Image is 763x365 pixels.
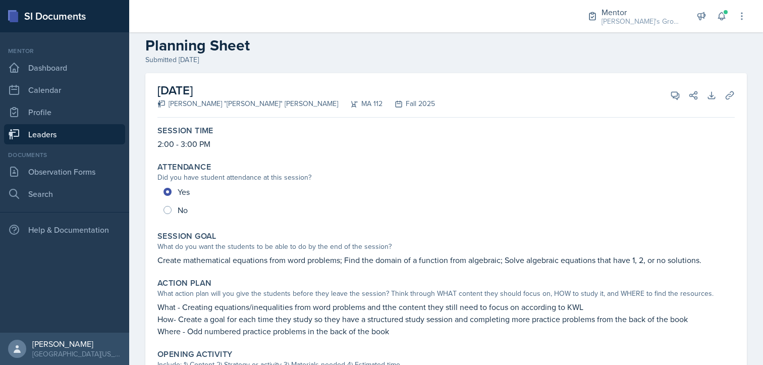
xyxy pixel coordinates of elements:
div: [PERSON_NAME] "[PERSON_NAME]" [PERSON_NAME] [157,98,338,109]
div: MA 112 [338,98,383,109]
p: Create mathematical equations from word problems; Find the domain of a function from algebraic; S... [157,254,735,266]
a: Profile [4,102,125,122]
p: Where - Odd numbered practice problems in the back of the book [157,325,735,337]
div: Fall 2025 [383,98,435,109]
p: 2:00 - 3:00 PM [157,138,735,150]
h2: [DATE] [157,81,435,99]
a: Observation Forms [4,162,125,182]
div: Submitted [DATE] [145,55,747,65]
div: [PERSON_NAME]'s Group / Fall 2025 [602,16,682,27]
div: What action plan will you give the students before they leave the session? Think through WHAT con... [157,288,735,299]
div: [PERSON_NAME] [32,339,121,349]
a: Calendar [4,80,125,100]
div: Help & Documentation [4,220,125,240]
label: Session Goal [157,231,216,241]
div: Did you have student attendance at this session? [157,172,735,183]
div: Mentor [602,6,682,18]
label: Session Time [157,126,213,136]
p: How- Create a goal for each time they study so they have a structured study session and completin... [157,313,735,325]
a: Leaders [4,124,125,144]
label: Attendance [157,162,211,172]
label: Action Plan [157,278,211,288]
a: Search [4,184,125,204]
h2: Planning Sheet [145,36,747,55]
div: Mentor [4,46,125,56]
div: [GEOGRAPHIC_DATA][US_STATE] in [GEOGRAPHIC_DATA] [32,349,121,359]
label: Opening Activity [157,349,232,359]
div: What do you want the students to be able to do by the end of the session? [157,241,735,252]
div: Documents [4,150,125,160]
p: What - Creating equations/inequalities from word problems and tthe content they still need to foc... [157,301,735,313]
a: Dashboard [4,58,125,78]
